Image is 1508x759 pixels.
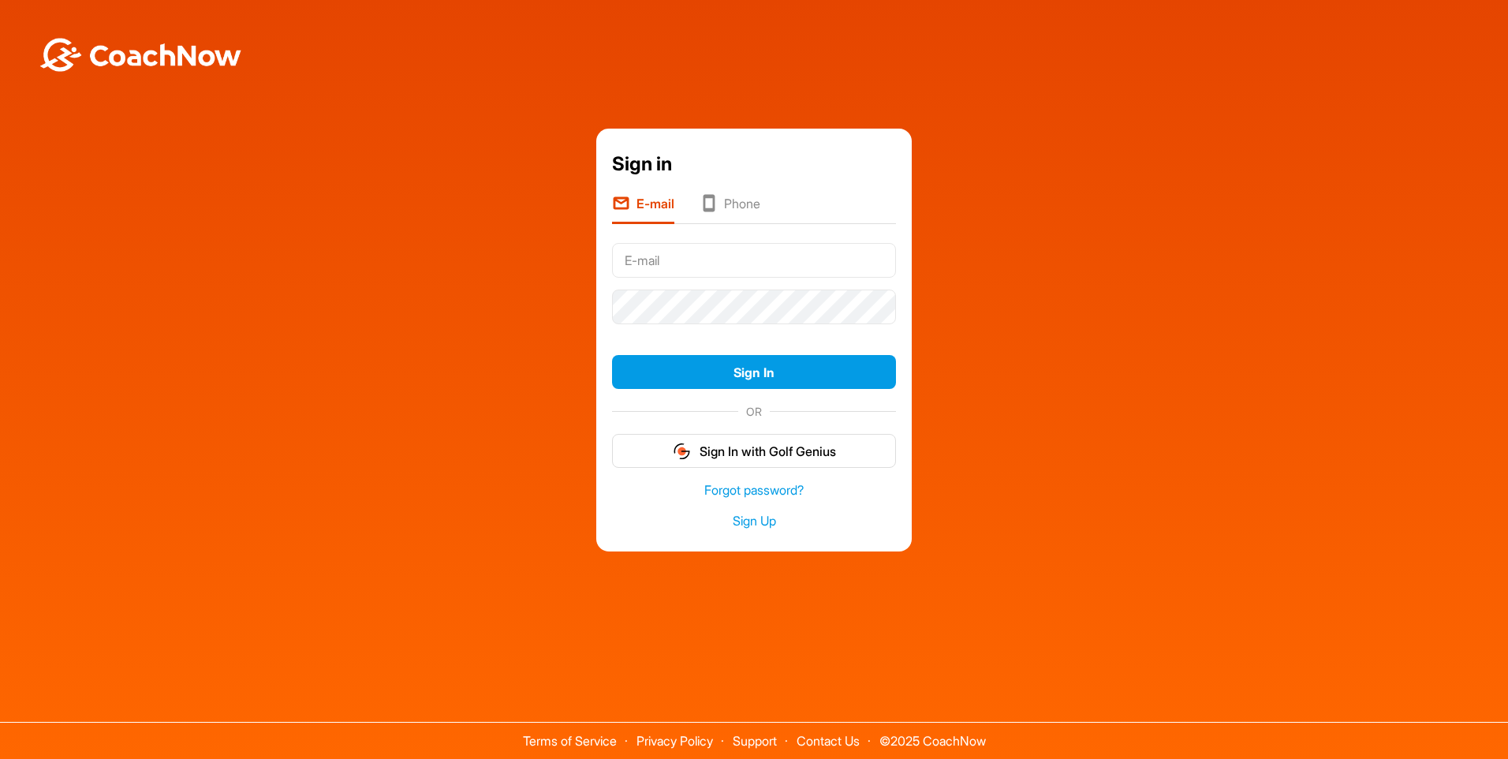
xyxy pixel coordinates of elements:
[672,442,692,461] img: gg_logo
[612,243,896,278] input: E-mail
[612,194,674,224] li: E-mail
[612,355,896,389] button: Sign In
[612,512,896,530] a: Sign Up
[733,733,777,749] a: Support
[612,150,896,178] div: Sign in
[612,481,896,499] a: Forgot password?
[700,194,760,224] li: Phone
[38,38,243,72] img: BwLJSsUCoWCh5upNqxVrqldRgqLPVwmV24tXu5FoVAoFEpwwqQ3VIfuoInZCoVCoTD4vwADAC3ZFMkVEQFDAAAAAElFTkSuQmCC
[797,733,860,749] a: Contact Us
[636,733,713,749] a: Privacy Policy
[872,723,994,747] span: © 2025 CoachNow
[612,434,896,468] button: Sign In with Golf Genius
[738,403,770,420] span: OR
[523,733,617,749] a: Terms of Service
